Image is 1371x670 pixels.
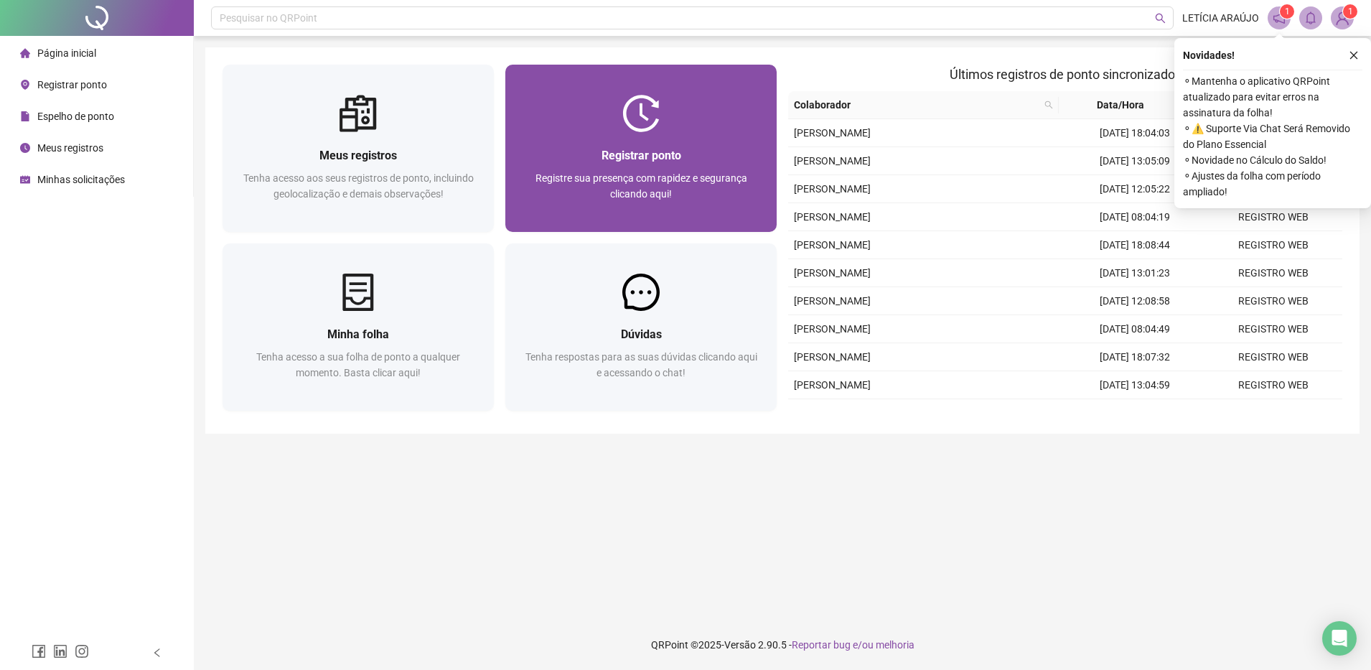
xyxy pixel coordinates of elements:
[1343,4,1357,19] sup: Atualize o seu contato no menu Meus Dados
[20,80,30,90] span: environment
[1273,11,1286,24] span: notification
[794,239,871,251] span: [PERSON_NAME]
[1044,101,1053,109] span: search
[1204,231,1342,259] td: REGISTRO WEB
[1065,119,1204,147] td: [DATE] 18:04:03
[223,243,494,411] a: Minha folhaTenha acesso a sua folha de ponto a qualquer momento. Basta clicar aqui!
[1065,147,1204,175] td: [DATE] 13:05:09
[1204,343,1342,371] td: REGISTRO WEB
[1304,11,1317,24] span: bell
[1065,259,1204,287] td: [DATE] 13:01:23
[1065,203,1204,231] td: [DATE] 08:04:19
[1065,231,1204,259] td: [DATE] 18:08:44
[794,183,871,195] span: [PERSON_NAME]
[794,97,1039,113] span: Colaborador
[1183,73,1362,121] span: ⚬ Mantenha o aplicativo QRPoint atualizado para evitar erros na assinatura da folha!
[1204,259,1342,287] td: REGISTRO WEB
[1183,168,1362,200] span: ⚬ Ajustes da folha com período ampliado!
[327,327,389,341] span: Minha folha
[794,267,871,279] span: [PERSON_NAME]
[1065,343,1204,371] td: [DATE] 18:07:32
[32,644,46,659] span: facebook
[950,67,1182,82] span: Últimos registros de ponto sincronizados
[1182,10,1259,26] span: LETÍCIA ARAÚJO
[1183,47,1235,63] span: Novidades !
[1064,97,1176,113] span: Data/Hora
[1322,621,1357,656] div: Open Intercom Messenger
[621,327,662,341] span: Dúvidas
[794,323,871,335] span: [PERSON_NAME]
[1183,152,1362,168] span: ⚬ Novidade no Cálculo do Saldo!
[794,127,871,139] span: [PERSON_NAME]
[256,351,460,378] span: Tenha acesso a sua folha de ponto a qualquer momento. Basta clicar aqui!
[1204,203,1342,231] td: REGISTRO WEB
[194,620,1371,670] footer: QRPoint © 2025 - 2.90.5 -
[1204,371,1342,399] td: REGISTRO WEB
[37,47,96,59] span: Página inicial
[37,142,103,154] span: Meus registros
[20,48,30,58] span: home
[20,111,30,121] span: file
[792,639,914,651] span: Reportar bug e/ou melhoria
[223,65,494,232] a: Meus registrosTenha acesso aos seus registros de ponto, incluindo geolocalização e demais observa...
[1042,94,1056,116] span: search
[794,295,871,307] span: [PERSON_NAME]
[794,211,871,223] span: [PERSON_NAME]
[37,174,125,185] span: Minhas solicitações
[794,379,871,391] span: [PERSON_NAME]
[794,351,871,363] span: [PERSON_NAME]
[37,111,114,122] span: Espelho de ponto
[1204,287,1342,315] td: REGISTRO WEB
[1065,287,1204,315] td: [DATE] 12:08:58
[75,644,89,659] span: instagram
[1332,7,1353,29] img: 83917
[20,175,30,185] span: schedule
[1280,4,1294,19] sup: 1
[1065,175,1204,203] td: [DATE] 12:05:22
[535,172,747,200] span: Registre sua presença com rapidez e segurança clicando aqui!
[724,639,756,651] span: Versão
[243,172,474,200] span: Tenha acesso aos seus registros de ponto, incluindo geolocalização e demais observações!
[505,65,777,232] a: Registrar pontoRegistre sua presença com rapidez e segurança clicando aqui!
[53,644,67,659] span: linkedin
[1065,399,1204,427] td: [DATE] 12:06:45
[794,155,871,167] span: [PERSON_NAME]
[319,149,397,162] span: Meus registros
[602,149,681,162] span: Registrar ponto
[152,648,162,658] span: left
[1155,13,1166,24] span: search
[1183,121,1362,152] span: ⚬ ⚠️ Suporte Via Chat Será Removido do Plano Essencial
[1204,399,1342,427] td: REGISTRO WEB
[1349,50,1359,60] span: close
[37,79,107,90] span: Registrar ponto
[1059,91,1194,119] th: Data/Hora
[525,351,757,378] span: Tenha respostas para as suas dúvidas clicando aqui e acessando o chat!
[1348,6,1353,17] span: 1
[1065,371,1204,399] td: [DATE] 13:04:59
[1285,6,1290,17] span: 1
[1065,315,1204,343] td: [DATE] 08:04:49
[1204,315,1342,343] td: REGISTRO WEB
[20,143,30,153] span: clock-circle
[505,243,777,411] a: DúvidasTenha respostas para as suas dúvidas clicando aqui e acessando o chat!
